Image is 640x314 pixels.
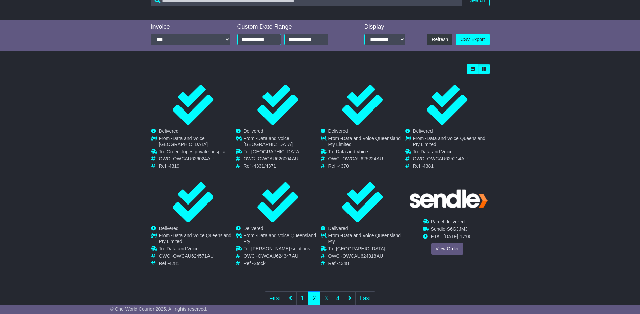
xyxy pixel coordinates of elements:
[413,156,489,163] td: OWC -
[328,128,348,134] span: Delivered
[167,246,199,251] span: Data and Voice
[421,149,453,154] span: Data and Voice
[265,291,285,305] a: First
[364,23,405,31] div: Display
[427,156,468,161] span: OWCAU625214AU
[159,253,235,261] td: OWC -
[110,306,207,312] span: © One World Courier 2025. All rights reserved.
[328,149,405,156] td: To -
[328,226,348,231] span: Delivered
[308,291,320,305] a: 2
[342,156,383,161] span: OWCAU625224AU
[159,246,235,253] td: To -
[338,163,349,169] span: 4370
[430,226,445,231] span: Sendle
[244,136,320,149] td: From -
[159,226,179,231] span: Delivered
[244,156,320,163] td: OWC -
[328,246,405,253] td: To -
[413,163,489,169] td: Ref -
[173,156,214,161] span: OWCAU626024AU
[173,253,214,259] span: OWCAU624571AU
[244,246,320,253] td: To -
[254,261,266,266] span: Stock
[430,233,471,239] span: ETA - [DATE] 17:00
[328,136,401,147] span: Data and Voice Queensland Pty Limited
[328,233,401,244] span: Data and Voice Queensland Pty
[431,243,463,255] a: View Order
[159,136,235,149] td: From -
[427,34,452,45] button: Refresh
[413,149,489,156] td: To -
[258,253,298,259] span: OWCAU624347AU
[413,128,433,134] span: Delivered
[244,136,293,147] span: Data and Voice [GEOGRAPHIC_DATA]
[159,128,179,134] span: Delivered
[159,261,235,266] td: Ref -
[151,23,230,31] div: Invoice
[244,149,320,156] td: To -
[159,233,235,246] td: From -
[336,149,368,154] span: Data and Voice
[423,163,434,169] span: 4381
[159,156,235,163] td: OWC -
[328,233,405,246] td: From -
[167,149,226,154] span: Greenslopes private hospital
[296,291,308,305] a: 1
[244,163,320,169] td: Ref -
[328,261,405,266] td: Ref -
[320,291,332,305] a: 3
[406,187,490,210] img: GetCarrierServiceLogo
[336,246,385,251] span: [GEOGRAPHIC_DATA]
[159,149,235,156] td: To -
[244,261,320,266] td: Ref -
[159,136,208,147] span: Data and Voice [GEOGRAPHIC_DATA]
[342,253,383,259] span: OWCAU624318AU
[355,291,375,305] a: Last
[244,253,320,261] td: OWC -
[430,219,464,224] span: Parcel delivered
[456,34,489,45] a: CSV Export
[237,23,345,31] div: Custom Date Range
[332,291,344,305] a: 4
[328,136,405,149] td: From -
[254,163,276,169] span: 4331/4371
[244,233,320,246] td: From -
[251,246,310,251] span: [PERSON_NAME] solutions
[244,128,263,134] span: Delivered
[413,136,486,147] span: Data and Voice Queensland Pty Limited
[328,253,405,261] td: OWC -
[413,136,489,149] td: From -
[338,261,349,266] span: 4348
[159,163,235,169] td: Ref -
[328,163,405,169] td: Ref -
[169,163,179,169] span: 4319
[258,156,298,161] span: OWCAU626004AU
[244,226,263,231] span: Delivered
[251,149,301,154] span: [GEOGRAPHIC_DATA]
[169,261,179,266] span: 4281
[430,226,471,233] td: -
[328,156,405,163] td: OWC -
[159,233,232,244] span: Data and Voice Queensland Pty Limited
[244,233,316,244] span: Data and Voice Queensland Pty
[447,226,467,231] span: S6GJJMJ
